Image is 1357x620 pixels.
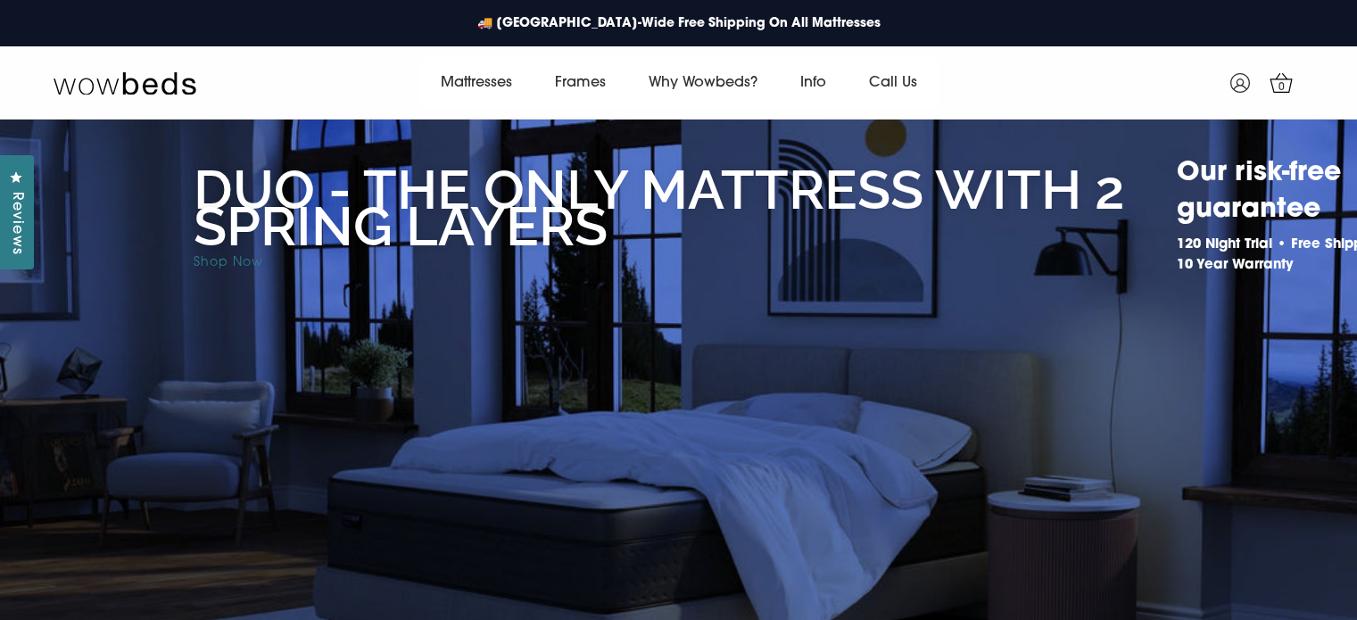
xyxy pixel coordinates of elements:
[1259,61,1303,105] a: 0
[4,192,28,255] span: Reviews
[468,5,889,42] a: 🚚 [GEOGRAPHIC_DATA]-Wide Free Shipping On All Mattresses
[848,58,939,108] a: Call Us
[419,58,534,108] a: Mattresses
[194,171,1167,244] h2: Duo - the only mattress with 2 spring layers
[534,58,627,108] a: Frames
[627,58,779,108] a: Why Wowbeds?
[779,58,848,108] a: Info
[1273,79,1291,96] span: 0
[54,70,196,95] img: Wow Beds Logo
[194,256,263,269] a: Shop Now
